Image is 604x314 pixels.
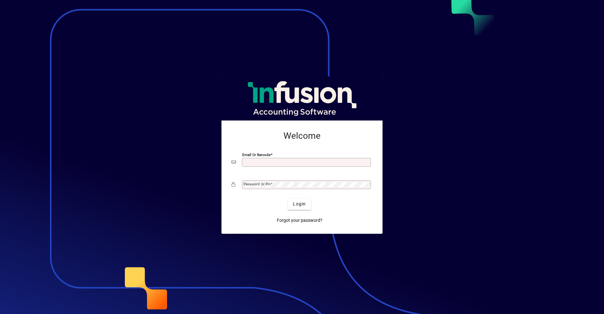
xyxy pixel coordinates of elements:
[243,182,271,186] mat-label: Password or Pin
[293,201,306,207] span: Login
[288,199,311,210] button: Login
[242,152,271,157] mat-label: Email or Barcode
[232,131,372,141] h2: Welcome
[277,217,322,224] span: Forgot your password?
[274,215,325,226] a: Forgot your password?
